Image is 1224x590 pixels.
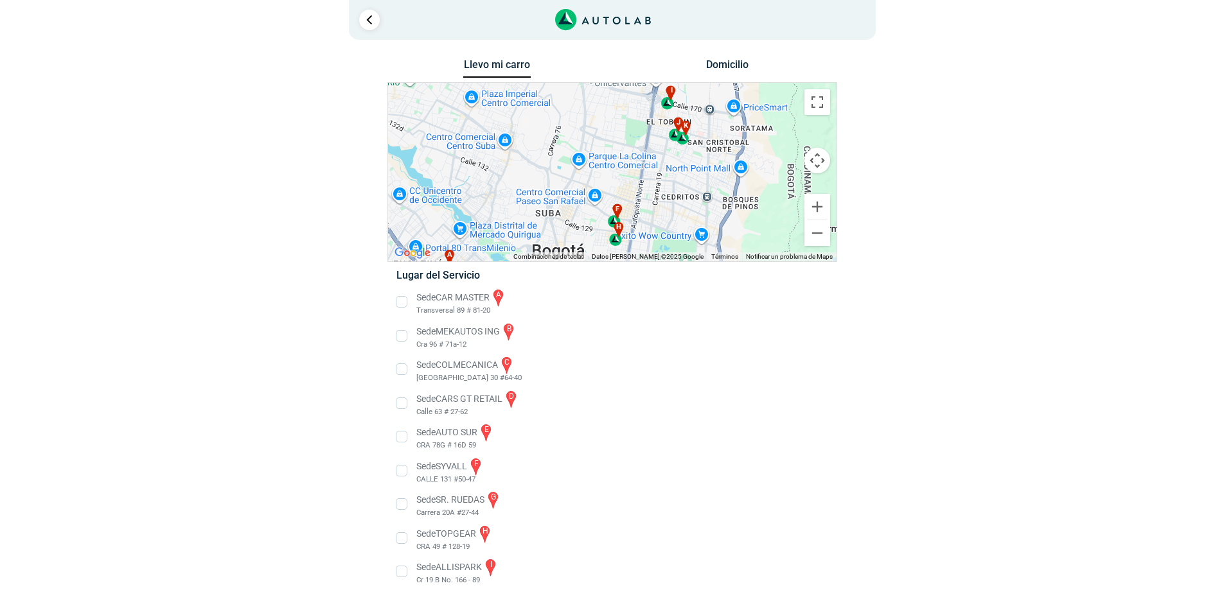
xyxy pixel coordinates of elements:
span: i [670,85,673,96]
a: Ir al paso anterior [359,10,380,30]
span: j [677,117,680,128]
button: Ampliar [804,194,830,220]
button: Domicilio [693,58,761,77]
span: a [447,250,452,261]
span: k [683,121,688,132]
button: Controles de visualización del mapa [804,148,830,173]
button: Combinaciones de teclas [513,252,584,261]
button: Llevo mi carro [463,58,531,78]
h5: Lugar del Servicio [396,269,828,281]
button: Reducir [804,220,830,246]
img: Google [391,245,434,261]
a: Link al sitio de autolab [555,13,651,25]
span: f [616,204,619,214]
a: Notificar un problema de Maps [746,253,833,260]
a: Términos (se abre en una nueva pestaña) [711,253,738,260]
span: Datos [PERSON_NAME] ©2025 Google [592,253,704,260]
button: Cambiar a la vista en pantalla completa [804,89,830,115]
span: h [616,222,621,233]
a: Abre esta zona en Google Maps (se abre en una nueva ventana) [391,245,434,261]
